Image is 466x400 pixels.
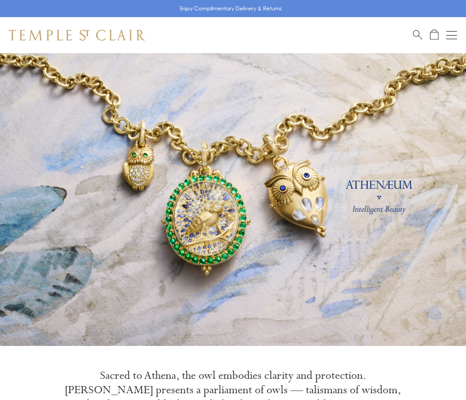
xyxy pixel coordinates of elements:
img: Temple St. Clair [9,30,145,41]
button: Open navigation [446,30,457,41]
a: Open Shopping Bag [430,29,439,41]
a: Search [413,29,422,41]
p: Enjoy Complimentary Delivery & Returns [180,4,282,13]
